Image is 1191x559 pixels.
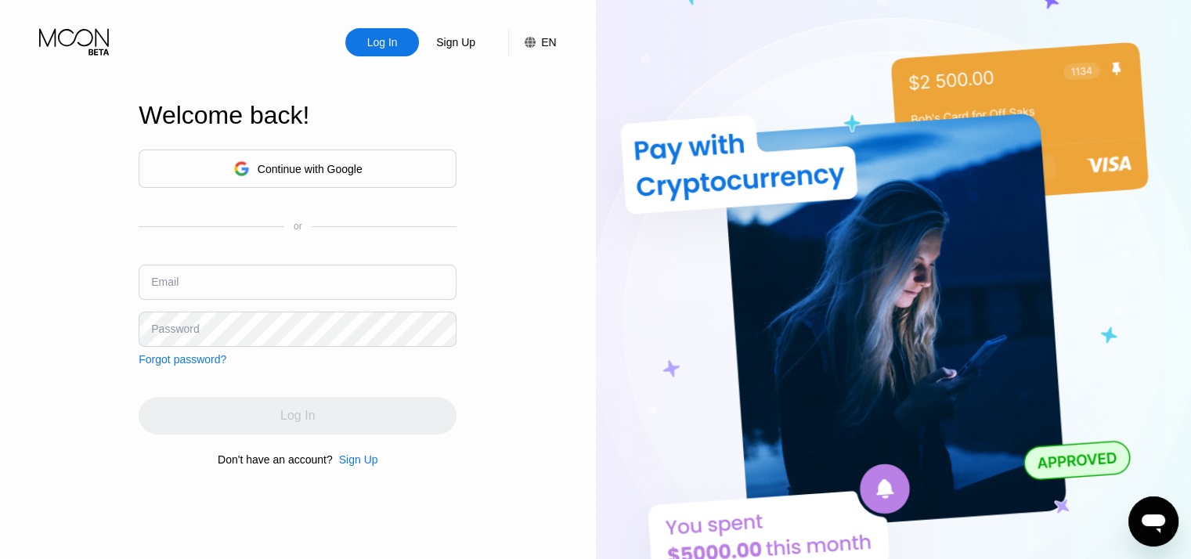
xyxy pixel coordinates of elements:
iframe: Кнопка запуска окна обмена сообщениями [1128,496,1178,546]
div: Continue with Google [139,150,457,188]
div: Welcome back! [139,101,457,130]
div: Forgot password? [139,353,226,366]
div: Don't have an account? [218,453,333,466]
div: Sign Up [333,453,378,466]
div: Password [151,323,199,335]
div: EN [541,36,556,49]
div: Continue with Google [258,163,363,175]
div: EN [508,28,556,56]
div: Sign Up [419,28,493,56]
div: Log In [345,28,419,56]
div: Log In [366,34,399,50]
div: Email [151,276,179,288]
div: Sign Up [435,34,477,50]
div: Sign Up [339,453,378,466]
div: or [294,221,302,232]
